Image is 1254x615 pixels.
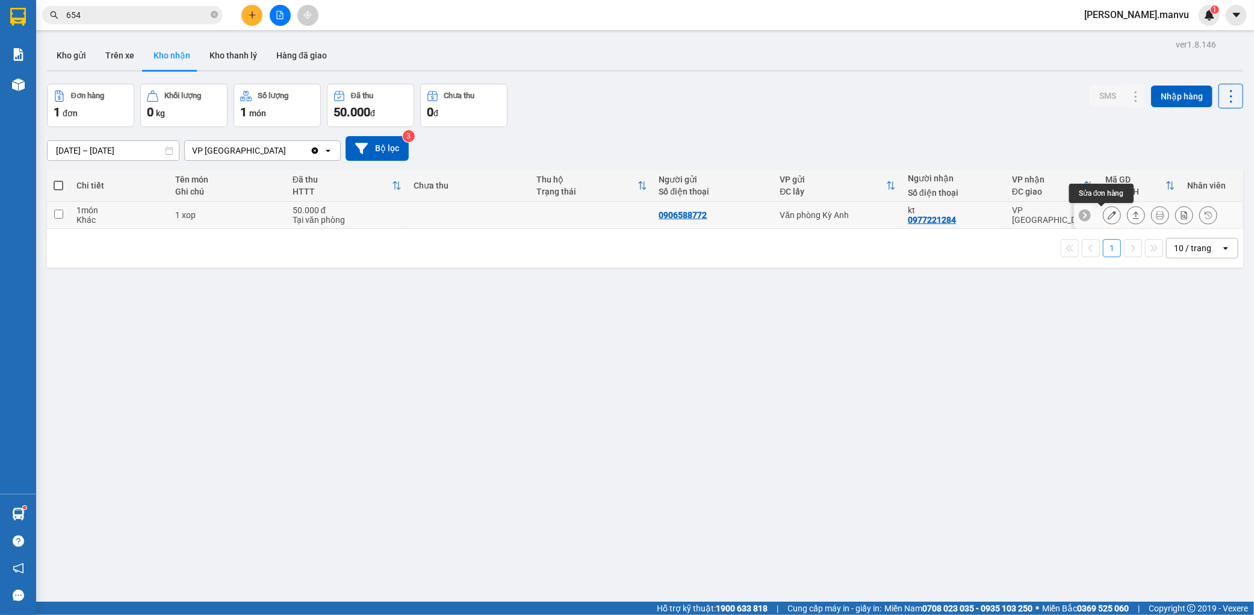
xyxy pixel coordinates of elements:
[780,187,886,196] div: ĐC lấy
[47,41,96,70] button: Kho gửi
[293,187,392,196] div: HTTT
[659,210,707,220] div: 0906588772
[293,215,402,225] div: Tại văn phòng
[270,5,291,26] button: file-add
[1090,85,1126,107] button: SMS
[1075,7,1199,22] span: [PERSON_NAME].manvu
[427,105,433,119] span: 0
[444,92,475,100] div: Chưa thu
[276,11,284,19] span: file-add
[1012,175,1084,184] div: VP nhận
[287,170,408,202] th: Toggle SortBy
[922,604,1032,613] strong: 0708 023 035 - 0935 103 250
[1204,10,1215,20] img: icon-new-feature
[908,205,1000,215] div: kt
[96,41,144,70] button: Trên xe
[884,602,1032,615] span: Miền Nam
[1099,170,1181,202] th: Toggle SortBy
[13,590,24,601] span: message
[403,130,415,142] sup: 3
[1103,239,1121,257] button: 1
[13,535,24,547] span: question-circle
[76,181,163,190] div: Chi tiết
[659,175,768,184] div: Người gửi
[241,5,262,26] button: plus
[200,41,267,70] button: Kho thanh lý
[76,215,163,225] div: Khác
[287,145,288,157] input: Selected VP Mỹ Đình.
[780,210,896,220] div: Văn phòng Kỳ Anh
[147,105,154,119] span: 0
[240,105,247,119] span: 1
[327,84,414,127] button: Đã thu50.000đ
[1174,242,1211,254] div: 10 / trang
[76,205,163,215] div: 1 món
[234,84,321,127] button: Số lượng1món
[13,563,24,574] span: notification
[175,210,281,220] div: 1 xop
[530,170,653,202] th: Toggle SortBy
[1211,5,1219,14] sup: 1
[1176,38,1216,51] div: ver 1.8.146
[787,602,881,615] span: Cung cấp máy in - giấy in:
[249,108,266,118] span: món
[1151,86,1212,107] button: Nhập hàng
[1187,604,1196,613] span: copyright
[12,78,25,91] img: warehouse-icon
[164,92,201,100] div: Khối lượng
[1231,10,1242,20] span: caret-down
[48,141,179,160] input: Select a date range.
[908,215,956,225] div: 0977221284
[297,5,318,26] button: aim
[536,175,638,184] div: Thu hộ
[1077,604,1129,613] strong: 0369 525 060
[1187,181,1236,190] div: Nhân viên
[420,84,507,127] button: Chưa thu0đ
[1035,606,1039,611] span: ⚪️
[63,108,78,118] span: đơn
[1006,170,1099,202] th: Toggle SortBy
[12,48,25,61] img: solution-icon
[908,173,1000,183] div: Người nhận
[175,187,281,196] div: Ghi chú
[1105,187,1166,196] div: Ngày ĐH
[310,146,320,155] svg: Clear value
[1042,602,1129,615] span: Miền Bắc
[23,506,26,510] sup: 1
[1212,5,1217,14] span: 1
[211,10,218,21] span: close-circle
[71,92,104,100] div: Đơn hàng
[1221,243,1231,253] svg: open
[66,8,208,22] input: Tìm tên, số ĐT hoặc mã đơn
[175,175,281,184] div: Tên món
[140,84,228,127] button: Khối lượng0kg
[777,602,778,615] span: |
[351,92,373,100] div: Đã thu
[267,41,337,70] button: Hàng đã giao
[293,175,392,184] div: Đã thu
[1069,184,1134,203] div: Sửa đơn hàng
[1012,187,1084,196] div: ĐC giao
[1105,175,1166,184] div: Mã GD
[716,604,768,613] strong: 1900 633 818
[293,205,402,215] div: 50.000 đ
[54,105,60,119] span: 1
[1138,602,1140,615] span: |
[303,11,312,19] span: aim
[156,108,165,118] span: kg
[144,41,200,70] button: Kho nhận
[323,146,333,155] svg: open
[50,11,58,19] span: search
[47,84,134,127] button: Đơn hàng1đơn
[370,108,375,118] span: đ
[346,136,409,161] button: Bộ lọc
[1127,206,1145,224] div: Giao hàng
[211,11,218,18] span: close-circle
[1012,205,1093,225] div: VP [GEOGRAPHIC_DATA]
[659,187,768,196] div: Số điện thoại
[780,175,886,184] div: VP gửi
[334,105,370,119] span: 50.000
[1103,206,1121,224] div: Sửa đơn hàng
[10,8,26,26] img: logo-vxr
[258,92,288,100] div: Số lượng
